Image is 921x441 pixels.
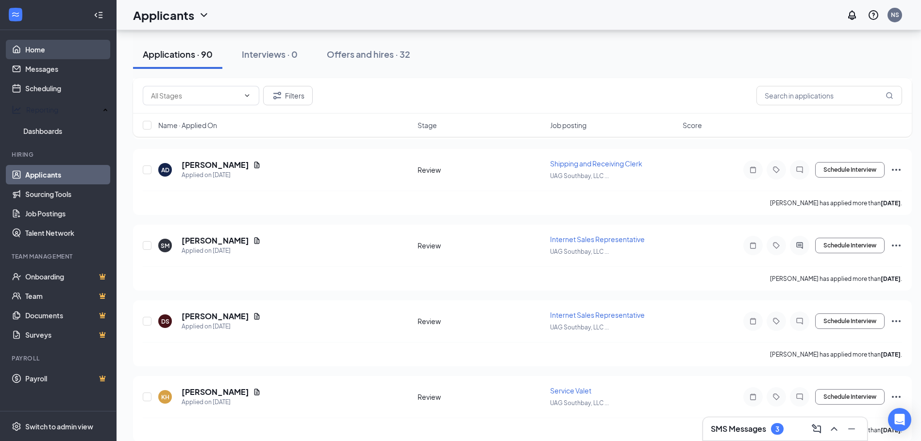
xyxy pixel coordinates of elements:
div: 3 [775,425,779,433]
div: AD [161,166,169,174]
svg: Settings [12,422,21,431]
h1: Applicants [133,7,194,23]
div: Review [418,392,544,402]
div: Open Intercom Messenger [888,408,911,431]
button: Filter Filters [263,86,313,105]
span: Name · Applied On [158,120,217,130]
p: [PERSON_NAME] has applied more than . [770,350,902,359]
a: Scheduling [25,79,108,98]
svg: Notifications [846,9,858,21]
b: [DATE] [881,426,901,434]
p: [PERSON_NAME] has applied more than . [770,199,902,207]
svg: Document [253,388,261,396]
span: UAG Southbay, LLC ... [550,172,609,180]
div: Applications · 90 [143,48,213,60]
svg: Document [253,237,261,245]
div: Review [418,241,544,250]
div: Applied on [DATE] [182,170,261,180]
div: Review [418,316,544,326]
div: Team Management [12,252,106,261]
div: Reporting [26,105,100,114]
div: Switch to admin view [25,422,93,431]
span: UAG Southbay, LLC ... [550,248,609,255]
svg: Ellipses [890,164,902,176]
a: Job Postings [25,204,108,223]
button: ChevronUp [826,421,842,437]
div: Hiring [12,150,106,159]
input: All Stages [151,90,239,101]
a: Talent Network [25,223,108,243]
a: Applicants [25,165,108,184]
svg: Ellipses [890,240,902,251]
svg: Filter [271,90,283,101]
a: Sourcing Tools [25,184,108,204]
svg: Note [747,393,759,401]
a: DocumentsCrown [25,306,108,325]
a: Dashboards [23,121,108,141]
svg: ChevronUp [828,423,840,435]
svg: Tag [770,166,782,174]
h3: SMS Messages [711,424,766,434]
svg: Tag [770,393,782,401]
svg: ChevronDown [243,92,251,99]
svg: Ellipses [890,315,902,327]
div: Applied on [DATE] [182,246,261,256]
a: OnboardingCrown [25,267,108,286]
svg: QuestionInfo [868,9,879,21]
svg: ComposeMessage [811,423,822,435]
svg: Tag [770,242,782,249]
h5: [PERSON_NAME] [182,235,249,246]
span: Score [683,120,702,130]
a: Messages [25,59,108,79]
div: Payroll [12,354,106,362]
div: NS [891,11,899,19]
svg: Note [747,242,759,249]
div: Applied on [DATE] [182,397,261,407]
div: Applied on [DATE] [182,322,261,331]
svg: Minimize [846,423,857,435]
h5: [PERSON_NAME] [182,160,249,170]
h5: [PERSON_NAME] [182,387,249,397]
button: Minimize [844,421,859,437]
span: Internet Sales Representative [550,310,645,319]
svg: Analysis [12,105,21,114]
svg: Document [253,312,261,320]
svg: ChatInactive [794,393,805,401]
svg: Note [747,166,759,174]
div: DS [161,317,169,326]
button: ComposeMessage [809,421,824,437]
span: Stage [418,120,437,130]
div: Review [418,165,544,175]
b: [DATE] [881,275,901,282]
input: Search in applications [756,86,902,105]
b: [DATE] [881,351,901,358]
span: UAG Southbay, LLC ... [550,324,609,331]
div: Offers and hires · 32 [327,48,410,60]
svg: Ellipses [890,391,902,403]
svg: Note [747,317,759,325]
button: Schedule Interview [815,162,885,178]
svg: ChatInactive [794,166,805,174]
svg: Document [253,161,261,169]
button: Schedule Interview [815,238,885,253]
button: Schedule Interview [815,313,885,329]
a: PayrollCrown [25,369,108,388]
h5: [PERSON_NAME] [182,311,249,322]
a: TeamCrown [25,286,108,306]
svg: Tag [770,317,782,325]
span: Shipping and Receiving Clerk [550,159,642,168]
svg: ChevronDown [198,9,210,21]
span: Internet Sales Representative [550,235,645,244]
span: Job posting [550,120,586,130]
a: SurveysCrown [25,325,108,344]
div: KH [161,393,169,401]
button: Schedule Interview [815,389,885,405]
div: SM [161,242,169,250]
a: Home [25,40,108,59]
b: [DATE] [881,199,901,207]
svg: Collapse [94,10,103,20]
div: Interviews · 0 [242,48,298,60]
svg: WorkstreamLogo [11,10,20,19]
svg: ChatInactive [794,317,805,325]
svg: MagnifyingGlass [886,92,893,99]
